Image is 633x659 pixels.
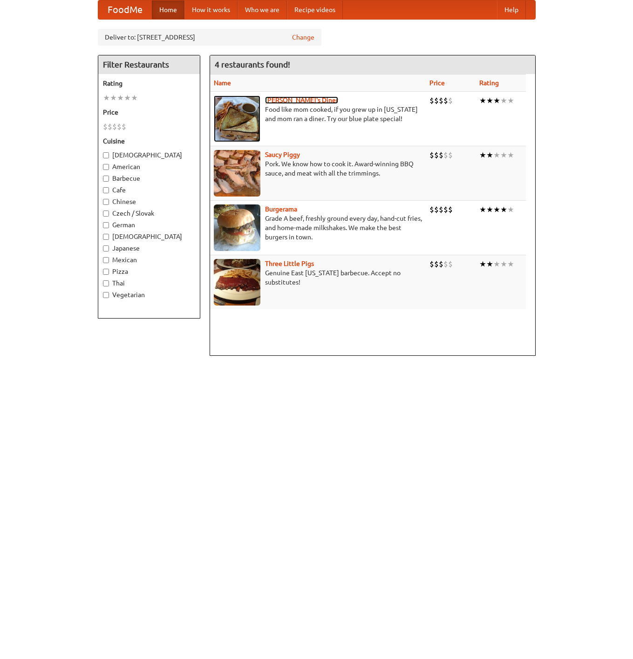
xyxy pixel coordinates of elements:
[112,122,117,132] li: $
[103,244,195,253] label: Japanese
[103,185,195,195] label: Cafe
[103,152,109,158] input: [DEMOGRAPHIC_DATA]
[103,136,195,146] h5: Cuisine
[493,150,500,160] li: ★
[238,0,287,19] a: Who we are
[497,0,526,19] a: Help
[214,268,422,287] p: Genuine East [US_STATE] barbecue. Accept no substitutes!
[103,122,108,132] li: $
[500,204,507,215] li: ★
[103,280,109,286] input: Thai
[265,96,338,104] a: [PERSON_NAME]'s Diner
[103,220,195,230] label: German
[486,150,493,160] li: ★
[103,222,109,228] input: German
[131,93,138,103] li: ★
[507,259,514,269] li: ★
[98,55,200,74] h4: Filter Restaurants
[434,204,439,215] li: $
[110,93,117,103] li: ★
[265,151,300,158] a: Saucy Piggy
[500,95,507,106] li: ★
[103,176,109,182] input: Barbecue
[439,150,443,160] li: $
[103,234,109,240] input: [DEMOGRAPHIC_DATA]
[479,259,486,269] li: ★
[287,0,343,19] a: Recipe videos
[493,204,500,215] li: ★
[429,259,434,269] li: $
[103,292,109,298] input: Vegetarian
[214,95,260,142] img: sallys.jpg
[448,150,453,160] li: $
[500,259,507,269] li: ★
[103,174,195,183] label: Barbecue
[98,29,321,46] div: Deliver to: [STREET_ADDRESS]
[434,95,439,106] li: $
[103,255,195,265] label: Mexican
[103,232,195,241] label: [DEMOGRAPHIC_DATA]
[429,79,445,87] a: Price
[152,0,184,19] a: Home
[103,290,195,299] label: Vegetarian
[214,204,260,251] img: burgerama.jpg
[214,259,260,306] img: littlepigs.jpg
[117,122,122,132] li: $
[215,60,290,69] ng-pluralize: 4 restaurants found!
[103,79,195,88] h5: Rating
[443,259,448,269] li: $
[434,150,439,160] li: $
[439,95,443,106] li: $
[122,122,126,132] li: $
[479,79,499,87] a: Rating
[493,259,500,269] li: ★
[103,197,195,206] label: Chinese
[103,187,109,193] input: Cafe
[507,204,514,215] li: ★
[448,204,453,215] li: $
[486,204,493,215] li: ★
[479,204,486,215] li: ★
[214,150,260,197] img: saucy.jpg
[429,95,434,106] li: $
[103,269,109,275] input: Pizza
[214,105,422,123] p: Food like mom cooked, if you grew up in [US_STATE] and mom ran a diner. Try our blue plate special!
[214,159,422,178] p: Pork. We know how to cook it. Award-winning BBQ sauce, and meat with all the trimmings.
[439,259,443,269] li: $
[103,211,109,217] input: Czech / Slovak
[429,204,434,215] li: $
[443,204,448,215] li: $
[103,267,195,276] label: Pizza
[429,150,434,160] li: $
[124,93,131,103] li: ★
[479,150,486,160] li: ★
[448,259,453,269] li: $
[486,95,493,106] li: ★
[103,199,109,205] input: Chinese
[507,95,514,106] li: ★
[486,259,493,269] li: ★
[443,150,448,160] li: $
[500,150,507,160] li: ★
[103,257,109,263] input: Mexican
[479,95,486,106] li: ★
[214,214,422,242] p: Grade A beef, freshly ground every day, hand-cut fries, and home-made milkshakes. We make the bes...
[265,260,314,267] a: Three Little Pigs
[265,205,297,213] a: Burgerama
[103,108,195,117] h5: Price
[98,0,152,19] a: FoodMe
[184,0,238,19] a: How it works
[103,164,109,170] input: American
[103,245,109,251] input: Japanese
[103,279,195,288] label: Thai
[434,259,439,269] li: $
[439,204,443,215] li: $
[103,93,110,103] li: ★
[103,209,195,218] label: Czech / Slovak
[103,150,195,160] label: [DEMOGRAPHIC_DATA]
[507,150,514,160] li: ★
